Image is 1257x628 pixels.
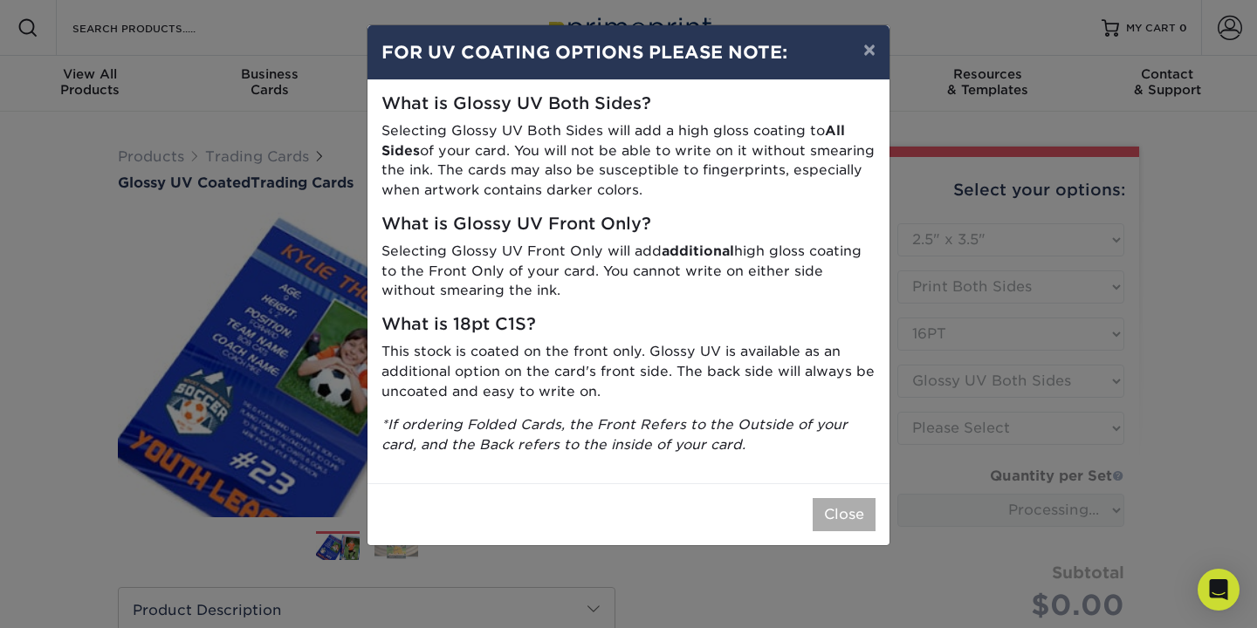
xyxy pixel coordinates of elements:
strong: All Sides [381,122,845,159]
i: *If ordering Folded Cards, the Front Refers to the Outside of your card, and the Back refers to t... [381,416,848,453]
h5: What is Glossy UV Front Only? [381,215,876,235]
h5: What is Glossy UV Both Sides? [381,94,876,114]
p: Selecting Glossy UV Front Only will add high gloss coating to the Front Only of your card. You ca... [381,242,876,301]
button: × [849,25,890,74]
p: Selecting Glossy UV Both Sides will add a high gloss coating to of your card. You will not be abl... [381,121,876,201]
h5: What is 18pt C1S? [381,315,876,335]
h4: FOR UV COATING OPTIONS PLEASE NOTE: [381,39,876,65]
div: Open Intercom Messenger [1198,569,1240,611]
button: Close [813,498,876,531]
strong: additional [662,242,734,259]
p: This stock is coated on the front only. Glossy UV is available as an additional option on the car... [381,342,876,401]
